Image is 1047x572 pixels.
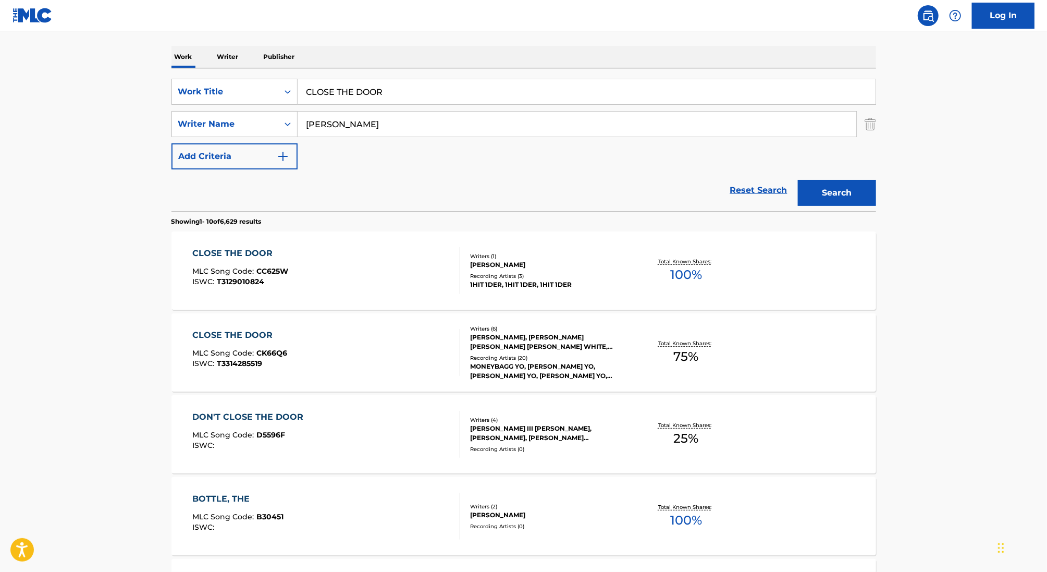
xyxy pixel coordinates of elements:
span: ISWC : [192,441,217,450]
div: Drag [998,532,1004,564]
div: Writer Name [178,118,272,130]
button: Search [798,180,876,206]
span: ISWC : [192,522,217,532]
span: CK66Q6 [256,348,287,358]
div: Recording Artists ( 20 ) [470,354,627,362]
p: Total Known Shares: [658,421,714,429]
img: 9d2ae6d4665cec9f34b9.svg [277,150,289,163]
a: Public Search [918,5,939,26]
a: Log In [972,3,1034,29]
div: BOTTLE, THE [192,493,284,505]
a: DON'T CLOSE THE DOORMLC Song Code:D5596FISWC:Writers (4)[PERSON_NAME] III [PERSON_NAME], [PERSON_... [171,395,876,473]
span: 100 % [670,265,702,284]
div: MONEYBAGG YO, [PERSON_NAME] YO, [PERSON_NAME] YO, [PERSON_NAME] YO, [PERSON_NAME] YO [470,362,627,381]
span: MLC Song Code : [192,348,256,358]
img: Delete Criterion [865,111,876,137]
div: Writers ( 6 ) [470,325,627,333]
img: MLC Logo [13,8,53,23]
div: CLOSE THE DOOR [192,329,287,342]
p: Publisher [261,46,298,68]
div: [PERSON_NAME] [470,260,627,270]
div: Writers ( 4 ) [470,416,627,424]
form: Search Form [171,79,876,211]
div: DON'T CLOSE THE DOOR [192,411,309,423]
span: T3129010824 [217,277,264,286]
div: Recording Artists ( 0 ) [470,522,627,530]
button: Add Criteria [171,143,298,169]
span: CC625W [256,266,288,276]
a: CLOSE THE DOORMLC Song Code:CC625WISWC:T3129010824Writers (1)[PERSON_NAME]Recording Artists (3)1H... [171,232,876,310]
div: [PERSON_NAME] III [PERSON_NAME], [PERSON_NAME], [PERSON_NAME] [PERSON_NAME] [470,424,627,443]
span: MLC Song Code : [192,512,256,521]
span: D5596F [256,430,285,440]
div: Help [945,5,966,26]
span: ISWC : [192,277,217,286]
img: search [922,9,934,22]
div: Writers ( 2 ) [470,503,627,510]
p: Work [171,46,195,68]
div: CLOSE THE DOOR [192,247,288,260]
div: [PERSON_NAME], [PERSON_NAME] [PERSON_NAME] [PERSON_NAME] WHITE, [PERSON_NAME], [PERSON_NAME], [PE... [470,333,627,351]
p: Showing 1 - 10 of 6,629 results [171,217,262,226]
span: MLC Song Code : [192,266,256,276]
a: BOTTLE, THEMLC Song Code:B30451ISWC:Writers (2)[PERSON_NAME]Recording Artists (0)Total Known Shar... [171,477,876,555]
div: Work Title [178,86,272,98]
span: B30451 [256,512,284,521]
p: Total Known Shares: [658,503,714,511]
span: T3314285519 [217,359,262,368]
div: [PERSON_NAME] [470,510,627,520]
span: ISWC : [192,359,217,368]
span: 25 % [673,429,698,448]
p: Total Known Shares: [658,339,714,347]
a: Reset Search [725,179,793,202]
div: 1HIT 1DER, 1HIT 1DER, 1HIT 1DER [470,280,627,289]
img: help [949,9,962,22]
div: Recording Artists ( 0 ) [470,445,627,453]
iframe: Chat Widget [995,522,1047,572]
p: Writer [214,46,242,68]
span: MLC Song Code : [192,430,256,440]
div: Writers ( 1 ) [470,252,627,260]
a: CLOSE THE DOORMLC Song Code:CK66Q6ISWC:T3314285519Writers (6)[PERSON_NAME], [PERSON_NAME] [PERSON... [171,313,876,392]
span: 100 % [670,511,702,530]
span: 75 % [673,347,698,366]
p: Total Known Shares: [658,258,714,265]
div: Recording Artists ( 3 ) [470,272,627,280]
